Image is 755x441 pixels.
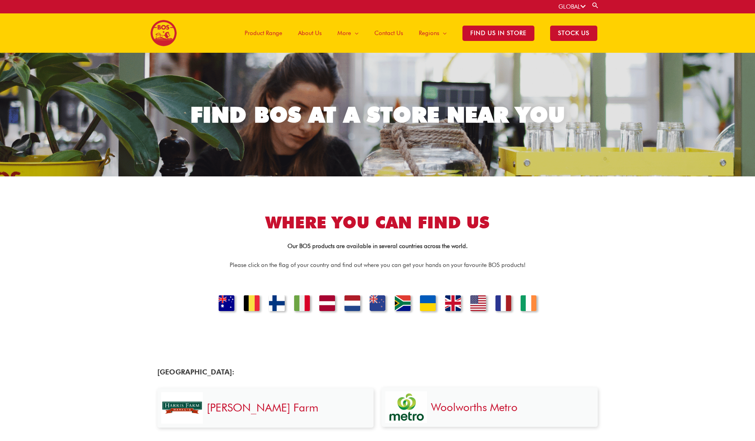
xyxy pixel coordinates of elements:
[330,13,366,53] a: More
[239,295,264,313] a: Belgium
[558,3,586,10] a: GLOBAL
[287,243,468,250] strong: Our BOS products are available in several countries across the world.
[150,20,177,46] img: BOS logo finals-200px
[366,13,411,53] a: Contact Us
[431,400,517,414] a: Woolworths Metro
[419,21,439,45] span: Regions
[466,295,491,313] a: UNITED STATES
[264,295,289,313] a: FINLAND
[411,13,455,53] a: Regions
[455,13,542,53] a: Find Us in Store
[365,295,390,313] a: NEW ZEALAND
[415,295,440,313] a: UKRAINE
[315,295,340,313] a: LATIVIA
[374,21,403,45] span: Contact Us
[214,295,239,313] a: Australia
[542,13,605,53] a: STOCK US
[340,295,365,313] a: NETHERLANDS
[298,21,322,45] span: About Us
[491,295,516,313] a: FRANCE
[337,21,351,45] span: More
[207,401,319,414] a: [PERSON_NAME] Farm
[591,2,599,9] a: Search button
[157,212,598,233] h2: Where you can find us
[157,260,598,270] p: Please click on the flag of your country and find out where you can get your hands on your favour...
[245,21,282,45] span: Product Range
[290,13,330,53] a: About Us
[550,26,597,41] span: STOCK US
[157,368,374,376] h4: [GEOGRAPHIC_DATA]:
[289,295,315,313] a: ITALY
[462,26,534,41] span: Find Us in Store
[237,13,290,53] a: Product Range
[440,295,466,313] a: UNITED KINGDOM
[390,295,415,313] a: SOUTH AFRICA
[190,104,565,126] div: FIND BOS AT A STORE NEAR YOU
[231,13,605,53] nav: Site Navigation
[516,295,541,313] a: IRELAND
